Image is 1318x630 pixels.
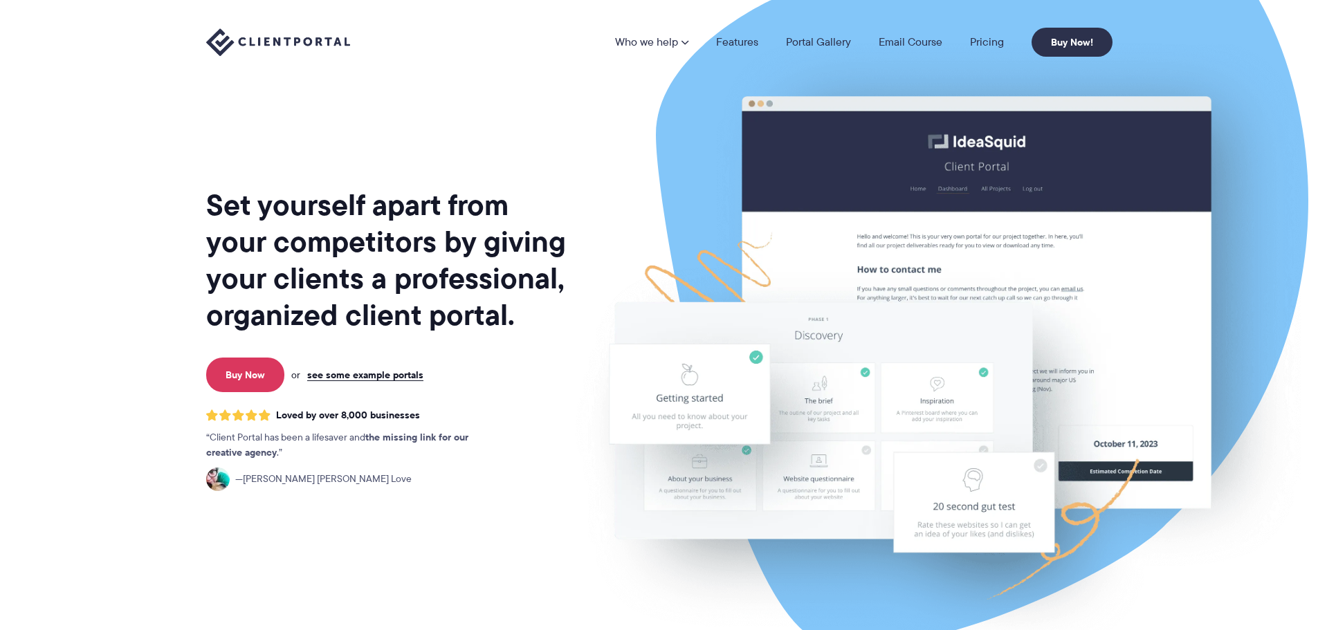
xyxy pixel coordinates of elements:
a: Who we help [615,37,688,48]
h1: Set yourself apart from your competitors by giving your clients a professional, organized client ... [206,187,569,333]
span: Loved by over 8,000 businesses [276,409,420,421]
a: Buy Now! [1032,28,1113,57]
a: Email Course [879,37,942,48]
span: [PERSON_NAME] [PERSON_NAME] Love [235,472,412,487]
strong: the missing link for our creative agency [206,429,468,460]
a: Pricing [970,37,1004,48]
p: Client Portal has been a lifesaver and . [206,430,497,461]
a: see some example portals [307,369,423,381]
a: Buy Now [206,358,284,392]
a: Features [716,37,758,48]
span: or [291,369,300,381]
a: Portal Gallery [786,37,851,48]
